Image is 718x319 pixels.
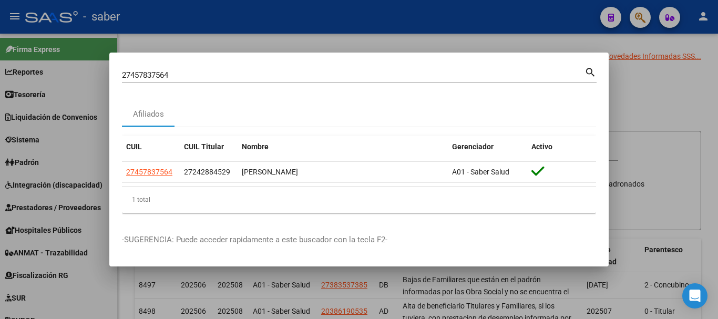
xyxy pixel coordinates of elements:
[682,283,707,308] div: Open Intercom Messenger
[584,65,597,78] mat-icon: search
[527,136,596,158] datatable-header-cell: Activo
[452,168,509,176] span: A01 - Saber Salud
[126,142,142,151] span: CUIL
[238,136,448,158] datatable-header-cell: Nombre
[452,142,494,151] span: Gerenciador
[184,168,230,176] span: 27242884529
[184,142,224,151] span: CUIL Titular
[122,234,596,246] p: -SUGERENCIA: Puede acceder rapidamente a este buscador con la tecla F2-
[122,136,180,158] datatable-header-cell: CUIL
[122,187,596,213] div: 1 total
[448,136,527,158] datatable-header-cell: Gerenciador
[133,108,164,120] div: Afiliados
[180,136,238,158] datatable-header-cell: CUIL Titular
[531,142,552,151] span: Activo
[242,166,444,178] div: [PERSON_NAME]
[242,142,269,151] span: Nombre
[126,168,172,176] span: 27457837564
